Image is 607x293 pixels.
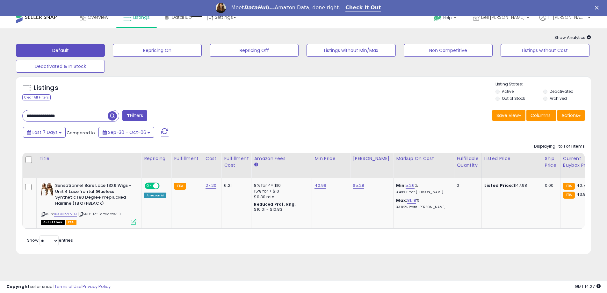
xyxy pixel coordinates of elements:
[113,44,202,57] button: Repricing On
[406,182,415,189] a: 5.26
[88,14,108,20] span: Overview
[231,4,340,11] div: Meet Amazon Data, done right.
[563,192,575,199] small: FBA
[174,155,200,162] div: Fulfillment
[576,191,589,197] span: 43.84
[353,182,364,189] a: 65.28
[526,110,556,121] button: Columns
[345,4,381,11] a: Check It Out
[394,153,454,178] th: The percentage added to the cost of goods (COGS) that forms the calculator for Min & Max prices.
[531,112,551,119] span: Columns
[254,207,307,212] div: $10.01 - $10.83
[54,283,82,289] a: Terms of Use
[314,182,326,189] a: 40.99
[75,8,113,27] a: Overview
[254,194,307,200] div: $0.30 min
[484,182,513,188] b: Listed Price:
[396,155,451,162] div: Markup on Cost
[244,4,275,11] i: DataHub...
[41,183,54,195] img: 41cL1KGUQnL._SL40_.jpg
[254,201,296,207] b: Reduced Prof. Rng.
[484,155,539,162] div: Listed Price
[314,155,347,162] div: Min Price
[16,60,105,73] button: Deactivated & In Stock
[66,220,76,225] span: FBA
[33,129,58,136] span: Last 7 Days
[67,130,96,136] span: Compared to:
[443,15,452,20] span: Help
[595,6,601,10] div: Close
[396,183,449,194] div: %
[34,84,58,92] h5: Listings
[396,198,449,209] div: %
[54,211,77,217] a: B0CNRZPV9J
[78,211,121,216] span: | SKU: HZ-BareLace4-1B
[206,182,217,189] a: 27.20
[83,283,111,289] a: Privacy Policy
[254,183,307,188] div: 8% for <= $10
[210,44,299,57] button: Repricing Off
[224,183,246,188] div: 6.21
[98,127,154,138] button: Sep-30 - Oct-06
[550,89,574,94] label: Deactivated
[396,197,407,203] b: Max:
[108,129,146,136] span: Sep-30 - Oct-06
[307,44,395,57] button: Listings without Min/Max
[407,197,416,204] a: 81.18
[539,14,590,28] a: Hi [PERSON_NAME]
[172,14,192,20] span: DataHub
[396,205,449,209] p: 33.82% Profit [PERSON_NAME]
[502,89,514,94] label: Active
[468,8,534,28] a: Bell'[PERSON_NAME]
[457,183,476,188] div: 0
[6,284,111,290] div: seller snap | |
[550,96,567,101] label: Archived
[396,182,406,188] b: Min:
[144,155,169,162] div: Repricing
[224,155,249,169] div: Fulfillment Cost
[254,155,309,162] div: Amazon Fees
[502,96,525,101] label: Out of Stock
[434,13,442,21] i: Get Help
[41,220,65,225] span: All listings that are currently out of stock and unavailable for purchase on Amazon
[206,155,219,162] div: Cost
[160,8,197,27] a: DataHub
[396,190,449,194] p: 3.49% Profit [PERSON_NAME]
[534,143,585,150] div: Displaying 1 to 1 of 1 items
[576,182,588,188] span: 40.79
[545,155,558,169] div: Ship Price
[501,44,589,57] button: Listings without Cost
[41,183,136,224] div: ASIN:
[122,110,147,121] button: Filters
[554,34,591,40] span: Show Analytics
[6,283,30,289] strong: Copyright
[254,188,307,194] div: 15% for > $10
[216,3,226,13] img: Profile image for Georgie
[353,155,391,162] div: [PERSON_NAME]
[16,44,105,57] button: Default
[145,183,153,189] span: ON
[563,183,575,190] small: FBA
[495,81,591,87] p: Listing States:
[457,155,479,169] div: Fulfillable Quantity
[254,162,258,168] small: Amazon Fees.
[404,44,493,57] button: Non Competitive
[484,183,537,188] div: $47.98
[119,8,155,27] a: Listings
[39,155,139,162] div: Title
[22,94,51,100] div: Clear All Filters
[27,237,73,243] span: Show: entries
[563,155,596,169] div: Current Buybox Price
[23,127,66,138] button: Last 7 Days
[492,110,525,121] button: Save View
[545,183,555,188] div: 0.00
[429,9,463,28] a: Help
[557,110,585,121] button: Actions
[548,14,586,20] span: Hi [PERSON_NAME]
[133,14,150,20] span: Listings
[144,193,166,198] div: Amazon AI
[202,8,241,27] a: Settings
[481,14,525,20] span: Bell'[PERSON_NAME]
[575,283,601,289] span: 2025-10-14 14:27 GMT
[159,183,169,189] span: OFF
